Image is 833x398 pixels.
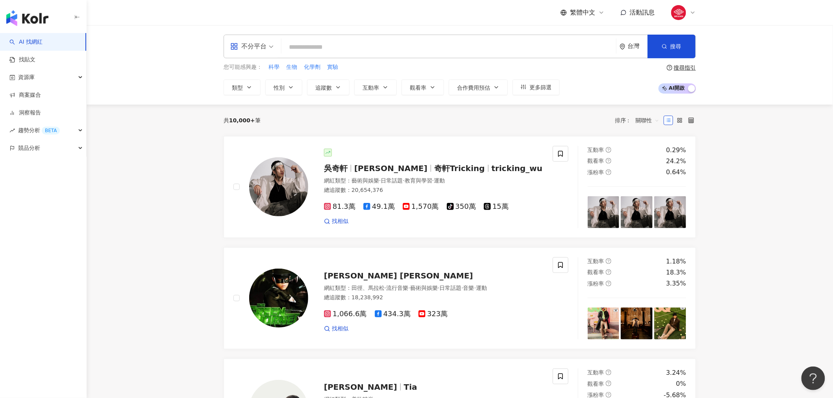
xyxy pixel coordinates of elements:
span: · [461,285,463,291]
span: 日常話題 [381,177,403,184]
a: 找貼文 [9,56,35,64]
span: 49.1萬 [363,203,395,211]
span: question-circle [606,158,611,164]
span: [PERSON_NAME] [324,382,397,392]
div: 台灣 [628,43,648,50]
a: 洞察報告 [9,109,41,117]
span: tricking_wu [492,164,543,173]
iframe: Help Scout Beacon - Open [802,367,825,390]
img: post-image [588,196,620,228]
div: 3.24% [666,369,686,377]
button: 化學劑 [304,63,321,72]
span: 找相似 [332,325,348,333]
img: post-image [654,196,686,228]
a: 找相似 [324,325,348,333]
div: 總追蹤數 ： 20,654,376 [324,186,543,194]
span: · [474,285,476,291]
div: 24.2% [666,157,686,166]
span: 藝術與娛樂 [352,177,379,184]
button: 合作費用預估 [449,79,508,95]
span: question-circle [606,392,611,398]
span: 吳奇軒 [324,164,348,173]
span: Tia [404,382,417,392]
span: question-circle [606,370,611,375]
div: 不分平台 [230,40,267,53]
span: 觀看率 [588,269,604,275]
button: 觀看率 [402,79,444,95]
span: · [403,177,404,184]
div: 搜尋指引 [674,64,696,71]
span: 資源庫 [18,68,35,86]
span: 教育與學習 [405,177,432,184]
img: post-image [621,196,653,228]
span: question-circle [606,147,611,153]
span: · [379,177,381,184]
img: KOL Avatar [249,269,308,328]
span: 搜尋 [670,43,681,50]
button: 類型 [224,79,261,95]
span: 434.3萬 [375,310,411,318]
div: 0% [676,380,686,388]
span: 323萬 [418,310,448,318]
div: 網紅類型 ： [324,284,543,292]
button: 互動率 [354,79,397,95]
span: 觀看率 [588,158,604,164]
span: 15萬 [484,203,509,211]
span: 漲粉率 [588,169,604,175]
span: question-circle [606,281,611,286]
span: 觀看率 [410,85,426,91]
span: · [438,285,439,291]
div: 網紅類型 ： [324,177,543,185]
span: 流行音樂 [386,285,408,291]
span: 實驗 [327,63,338,71]
span: question-circle [606,269,611,275]
span: 科學 [268,63,280,71]
img: post-image [654,308,686,339]
span: environment [620,44,626,50]
div: 0.29% [666,146,686,155]
span: 田徑、馬拉松 [352,285,385,291]
span: 化學劑 [304,63,320,71]
span: 81.3萬 [324,203,355,211]
div: 3.35% [666,279,686,288]
span: 互動率 [588,369,604,376]
span: 運動 [434,177,445,184]
span: question-circle [606,381,611,386]
span: · [432,177,434,184]
span: 趨勢分析 [18,122,60,139]
button: 科學 [268,63,280,72]
a: 找相似 [324,217,348,225]
span: 1,066.6萬 [324,310,367,318]
span: 生物 [286,63,297,71]
span: 互動率 [588,258,604,264]
span: 類型 [232,85,243,91]
a: searchAI 找網紅 [9,38,43,46]
span: 繁體中文 [570,8,595,17]
div: 18.3% [666,268,686,277]
span: 活動訊息 [630,9,655,16]
span: 您可能感興趣： [224,63,262,71]
div: 共 筆 [224,117,261,123]
span: question-circle [606,258,611,264]
span: 日常話題 [439,285,461,291]
span: [PERSON_NAME] [PERSON_NAME] [324,271,473,280]
span: rise [9,128,15,133]
div: 總追蹤數 ： 18,238,992 [324,294,543,302]
span: 10,000+ [229,117,255,123]
img: post-image [588,308,620,339]
span: [PERSON_NAME] [354,164,428,173]
span: · [385,285,386,291]
div: BETA [42,127,60,135]
span: 奇軒Tricking [434,164,485,173]
span: appstore [230,42,238,50]
span: question-circle [606,170,611,175]
span: 運動 [476,285,487,291]
button: 更多篩選 [513,79,560,95]
span: 找相似 [332,217,348,225]
span: 更多篩選 [529,84,552,90]
button: 搜尋 [648,35,696,58]
span: 性別 [274,85,285,91]
button: 性別 [265,79,302,95]
span: 350萬 [447,203,476,211]
span: 觀看率 [588,381,604,387]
